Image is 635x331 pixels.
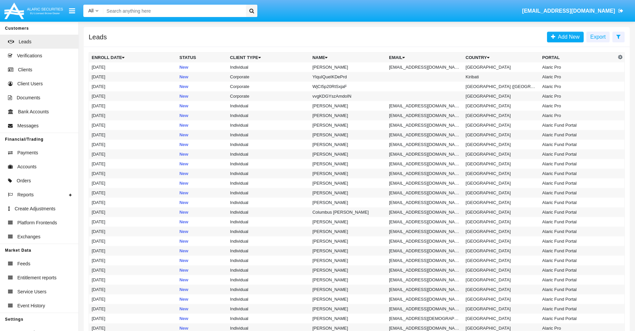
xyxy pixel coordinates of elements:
[463,188,540,198] td: [GEOGRAPHIC_DATA]
[540,294,616,304] td: Alaric Fund Portal
[18,108,49,115] span: Bank Accounts
[15,205,55,212] span: Create Adjustments
[463,207,540,217] td: [GEOGRAPHIC_DATA]
[540,82,616,91] td: Alaric Pro
[89,111,177,120] td: [DATE]
[386,236,463,246] td: [EMAIL_ADDRESS][DOMAIN_NAME]
[227,91,310,101] td: Corporate
[463,178,540,188] td: [GEOGRAPHIC_DATA]
[386,227,463,236] td: [EMAIL_ADDRESS][DOMAIN_NAME]
[386,285,463,294] td: [EMAIL_ADDRESS][DOMAIN_NAME]
[227,53,310,63] th: Client Type
[386,294,463,304] td: [EMAIL_ADDRESS][DOMAIN_NAME]
[17,288,46,295] span: Service Users
[177,149,227,159] td: New
[463,72,540,82] td: Kiribati
[463,101,540,111] td: [GEOGRAPHIC_DATA]
[89,275,177,285] td: [DATE]
[555,34,580,40] span: Add New
[227,72,310,82] td: Corporate
[386,265,463,275] td: [EMAIL_ADDRESS][DOMAIN_NAME]
[89,178,177,188] td: [DATE]
[89,227,177,236] td: [DATE]
[540,91,616,101] td: Alaric Pro
[177,72,227,82] td: New
[227,285,310,294] td: Individual
[463,159,540,169] td: [GEOGRAPHIC_DATA]
[386,62,463,72] td: [EMAIL_ADDRESS][DOMAIN_NAME]
[540,149,616,159] td: Alaric Fund Portal
[89,53,177,63] th: Enroll Date
[310,91,386,101] td: vvgKDGYszAmdoIN
[310,275,386,285] td: [PERSON_NAME]
[89,294,177,304] td: [DATE]
[89,236,177,246] td: [DATE]
[177,217,227,227] td: New
[227,120,310,130] td: Individual
[463,256,540,265] td: [GEOGRAPHIC_DATA]
[227,217,310,227] td: Individual
[310,217,386,227] td: [PERSON_NAME]
[83,7,103,14] a: All
[177,53,227,63] th: Status
[540,304,616,314] td: Alaric Fund Portal
[540,236,616,246] td: Alaric Fund Portal
[89,130,177,140] td: [DATE]
[310,72,386,82] td: YlquIQueIKDePrd
[227,256,310,265] td: Individual
[540,285,616,294] td: Alaric Fund Portal
[586,32,610,42] button: Export
[227,246,310,256] td: Individual
[17,219,57,226] span: Platform Frontends
[547,32,584,42] a: Add New
[463,140,540,149] td: [GEOGRAPHIC_DATA]
[310,227,386,236] td: [PERSON_NAME]
[540,265,616,275] td: Alaric Fund Portal
[310,120,386,130] td: [PERSON_NAME]
[463,227,540,236] td: [GEOGRAPHIC_DATA]
[227,169,310,178] td: Individual
[89,207,177,217] td: [DATE]
[177,178,227,188] td: New
[89,159,177,169] td: [DATE]
[17,80,43,87] span: Client Users
[463,120,540,130] td: [GEOGRAPHIC_DATA]
[386,53,463,63] th: Email
[227,101,310,111] td: Individual
[89,256,177,265] td: [DATE]
[540,256,616,265] td: Alaric Fund Portal
[177,62,227,72] td: New
[310,188,386,198] td: [PERSON_NAME]
[89,34,107,40] h5: Leads
[177,188,227,198] td: New
[177,140,227,149] td: New
[177,101,227,111] td: New
[227,159,310,169] td: Individual
[227,62,310,72] td: Individual
[310,149,386,159] td: [PERSON_NAME]
[540,111,616,120] td: Alaric Pro
[386,188,463,198] td: [EMAIL_ADDRESS][DOMAIN_NAME]
[3,1,64,21] img: Logo image
[89,304,177,314] td: [DATE]
[310,159,386,169] td: [PERSON_NAME]
[177,314,227,323] td: New
[17,191,34,198] span: Reports
[540,217,616,227] td: Alaric Fund Portal
[540,246,616,256] td: Alaric Fund Portal
[463,314,540,323] td: [GEOGRAPHIC_DATA]
[177,169,227,178] td: New
[17,233,40,240] span: Exchanges
[463,149,540,159] td: [GEOGRAPHIC_DATA]
[540,72,616,82] td: Alaric Pro
[88,8,94,13] span: All
[540,101,616,111] td: Alaric Pro
[463,82,540,91] td: [GEOGRAPHIC_DATA] ([GEOGRAPHIC_DATA])
[89,198,177,207] td: [DATE]
[522,8,615,14] span: [EMAIL_ADDRESS][DOMAIN_NAME]
[89,246,177,256] td: [DATE]
[17,149,38,156] span: Payments
[227,207,310,217] td: Individual
[463,198,540,207] td: [GEOGRAPHIC_DATA]
[540,227,616,236] td: Alaric Fund Portal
